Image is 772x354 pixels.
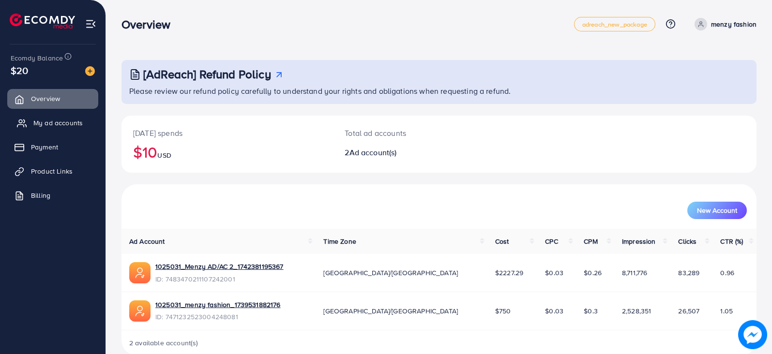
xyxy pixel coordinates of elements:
span: 26,507 [678,306,699,316]
button: New Account [687,202,747,219]
span: CTR (%) [720,236,743,246]
span: 8,711,776 [622,268,647,278]
a: Overview [7,89,98,108]
a: 1025031_menzy fashion_1739531882176 [155,300,281,310]
a: menzy fashion [691,18,757,30]
span: Billing [31,191,50,200]
span: Ad Account [129,236,165,246]
img: ic-ads-acc.e4c84228.svg [129,300,151,322]
span: Cost [495,236,509,246]
h2: 2 [345,148,480,157]
span: $0.03 [545,268,563,278]
h2: $10 [133,143,321,161]
a: My ad accounts [7,113,98,133]
span: Clicks [678,236,696,246]
span: $0.3 [584,306,598,316]
span: Time Zone [323,236,356,246]
span: Product Links [31,166,73,176]
p: [DATE] spends [133,127,321,139]
span: adreach_new_package [582,21,647,28]
span: My ad accounts [33,118,83,128]
img: ic-ads-acc.e4c84228.svg [129,262,151,283]
span: Payment [31,142,58,152]
span: USD [157,150,171,160]
span: New Account [697,207,737,214]
a: Payment [7,137,98,157]
a: adreach_new_package [574,17,655,31]
span: 2,528,351 [622,306,651,316]
a: Billing [7,186,98,205]
span: CPC [545,236,558,246]
span: ID: 7471232523004248081 [155,312,281,322]
span: [GEOGRAPHIC_DATA]/[GEOGRAPHIC_DATA] [323,268,458,278]
p: menzy fashion [711,18,757,30]
img: logo [10,14,75,29]
span: 0.96 [720,268,734,278]
span: $2227.29 [495,268,523,278]
span: Overview [31,94,60,103]
h3: [AdReach] Refund Policy [143,67,271,81]
span: CPM [584,236,597,246]
a: 1025031_Menzy AD/AC 2_1742381195367 [155,262,284,271]
span: [GEOGRAPHIC_DATA]/[GEOGRAPHIC_DATA] [323,306,458,316]
p: Total ad accounts [345,127,480,139]
span: 2 available account(s) [129,338,198,348]
span: $750 [495,306,511,316]
p: Please review our refund policy carefully to understand your rights and obligations when requesti... [129,85,751,97]
img: image [85,66,95,76]
span: $20 [11,63,28,77]
span: ID: 7483470211107242001 [155,274,284,284]
a: Product Links [7,162,98,181]
span: 1.05 [720,306,733,316]
span: 83,289 [678,268,699,278]
h3: Overview [121,17,178,31]
img: image [739,321,767,349]
img: menu [85,18,96,29]
span: Ecomdy Balance [11,53,63,63]
span: $0.26 [584,268,602,278]
span: Impression [622,236,656,246]
span: $0.03 [545,306,563,316]
span: Ad account(s) [349,147,397,158]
